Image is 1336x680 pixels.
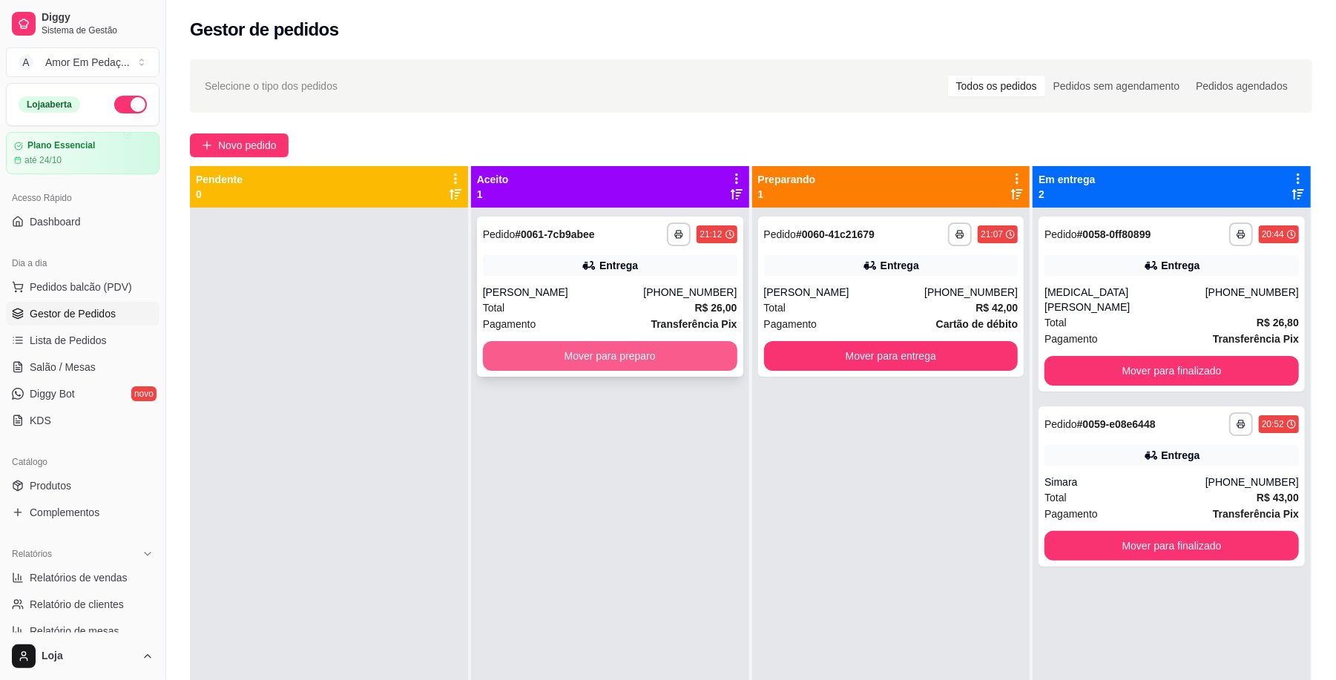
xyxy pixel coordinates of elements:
[1213,508,1299,520] strong: Transferência Pix
[695,302,737,314] strong: R$ 26,00
[218,137,277,154] span: Novo pedido
[30,624,119,638] span: Relatório de mesas
[1044,531,1299,561] button: Mover para finalizado
[19,96,80,113] div: Loja aberta
[196,172,243,187] p: Pendente
[515,228,594,240] strong: # 0061-7cb9abee
[30,360,96,374] span: Salão / Mesas
[936,318,1018,330] strong: Cartão de débito
[643,285,737,300] div: [PHONE_NUMBER]
[30,306,116,321] span: Gestor de Pedidos
[27,140,95,151] article: Plano Essencial
[42,650,136,663] span: Loja
[1205,285,1299,314] div: [PHONE_NUMBER]
[30,214,81,229] span: Dashboard
[483,341,737,371] button: Mover para preparo
[758,187,816,202] p: 1
[1188,76,1296,96] div: Pedidos agendados
[483,300,505,316] span: Total
[1213,333,1299,345] strong: Transferência Pix
[30,597,124,612] span: Relatório de clientes
[948,76,1045,96] div: Todos os pedidos
[1044,489,1067,506] span: Total
[6,210,159,234] a: Dashboard
[764,316,817,332] span: Pagamento
[6,186,159,210] div: Acesso Rápido
[114,96,147,113] button: Alterar Status
[6,251,159,275] div: Dia a dia
[1039,187,1095,202] p: 2
[975,302,1018,314] strong: R$ 42,00
[30,478,71,493] span: Produtos
[190,133,289,157] button: Novo pedido
[1045,76,1188,96] div: Pedidos sem agendamento
[6,355,159,379] a: Salão / Mesas
[599,258,638,273] div: Entrega
[483,316,536,332] span: Pagamento
[1262,418,1284,430] div: 20:52
[651,318,737,330] strong: Transferência Pix
[12,548,52,560] span: Relatórios
[190,18,339,42] h2: Gestor de pedidos
[1044,285,1205,314] div: [MEDICAL_DATA][PERSON_NAME]
[1044,418,1077,430] span: Pedido
[483,228,516,240] span: Pedido
[924,285,1018,300] div: [PHONE_NUMBER]
[1077,418,1156,430] strong: # 0059-e08e6448
[196,187,243,202] p: 0
[981,228,1003,240] div: 21:07
[30,505,99,520] span: Complementos
[764,285,925,300] div: [PERSON_NAME]
[6,566,159,590] a: Relatórios de vendas
[30,333,107,348] span: Lista de Pedidos
[24,154,62,166] article: até 24/10
[6,329,159,352] a: Lista de Pedidos
[19,55,33,70] span: A
[1077,228,1151,240] strong: # 0058-0ff80899
[6,132,159,174] a: Plano Essencialaté 24/10
[1205,475,1299,489] div: [PHONE_NUMBER]
[483,285,644,300] div: [PERSON_NAME]
[1262,228,1284,240] div: 20:44
[796,228,875,240] strong: # 0060-41c21679
[700,228,722,240] div: 21:12
[1044,506,1098,522] span: Pagamento
[881,258,919,273] div: Entrega
[30,280,132,294] span: Pedidos balcão (PDV)
[45,55,130,70] div: Amor Em Pedaç ...
[6,501,159,524] a: Complementos
[202,140,212,151] span: plus
[30,386,75,401] span: Diggy Bot
[477,187,509,202] p: 1
[764,341,1019,371] button: Mover para entrega
[1257,317,1299,329] strong: R$ 26,80
[6,638,159,674] button: Loja
[1162,258,1200,273] div: Entrega
[6,302,159,326] a: Gestor de Pedidos
[30,570,128,585] span: Relatórios de vendas
[1039,172,1095,187] p: Em entrega
[1257,492,1299,504] strong: R$ 43,00
[6,382,159,406] a: Diggy Botnovo
[1162,448,1200,463] div: Entrega
[205,78,338,94] span: Selecione o tipo dos pedidos
[477,172,509,187] p: Aceito
[1044,314,1067,331] span: Total
[1044,356,1299,386] button: Mover para finalizado
[1044,331,1098,347] span: Pagamento
[6,409,159,432] a: KDS
[6,592,159,616] a: Relatório de clientes
[764,228,797,240] span: Pedido
[42,24,154,36] span: Sistema de Gestão
[6,47,159,77] button: Select a team
[6,6,159,42] a: DiggySistema de Gestão
[758,172,816,187] p: Preparando
[1044,475,1205,489] div: Simara
[6,619,159,643] a: Relatório de mesas
[30,413,51,428] span: KDS
[6,474,159,498] a: Produtos
[6,450,159,474] div: Catálogo
[6,275,159,299] button: Pedidos balcão (PDV)
[1044,228,1077,240] span: Pedido
[42,11,154,24] span: Diggy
